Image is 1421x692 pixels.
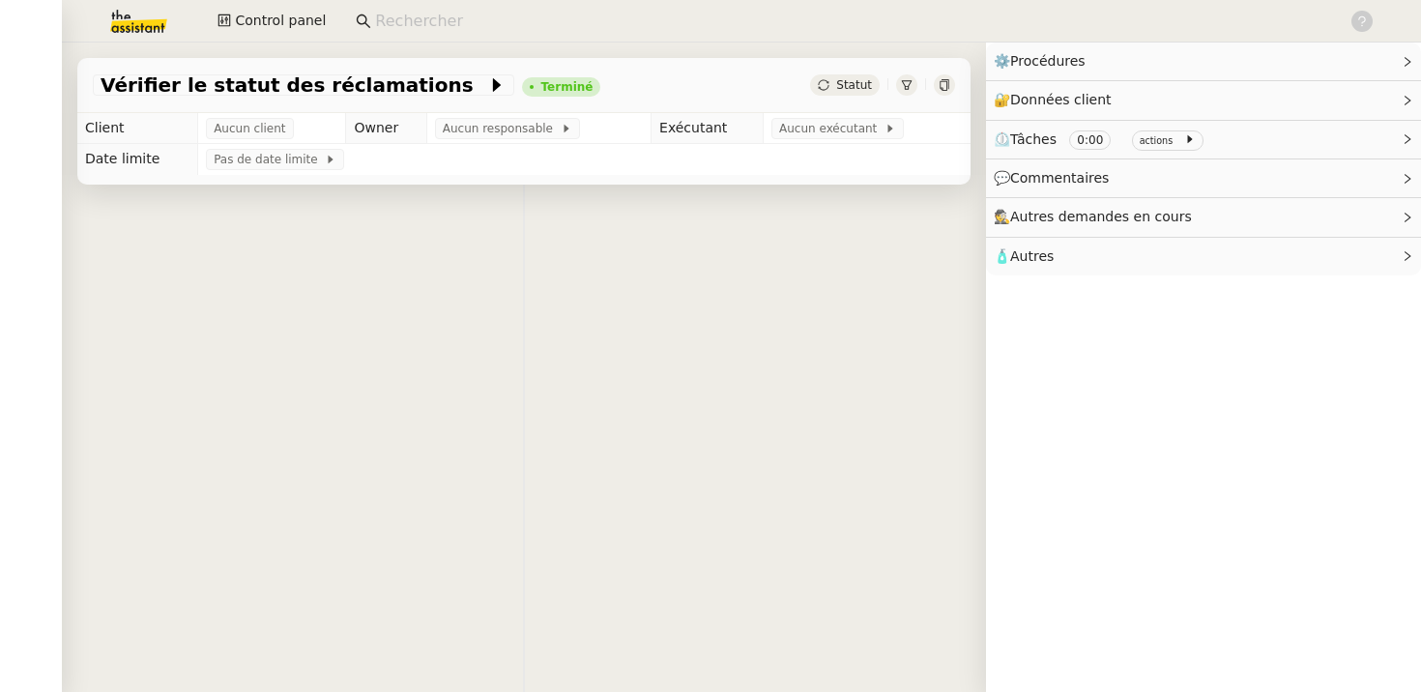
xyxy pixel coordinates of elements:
[1140,135,1174,146] small: actions
[1010,248,1054,264] span: Autres
[101,75,487,95] span: Vérifier le statut des réclamations
[1010,131,1057,147] span: Tâches
[986,81,1421,119] div: 🔐Données client
[214,150,325,169] span: Pas de date limite
[994,209,1201,224] span: 🕵️
[994,131,1211,147] span: ⏲️
[375,9,1329,35] input: Rechercher
[986,43,1421,80] div: ⚙️Procédures
[994,50,1094,72] span: ⚙️
[652,113,764,144] td: Exécutant
[214,119,285,138] span: Aucun client
[77,144,198,175] td: Date limite
[986,198,1421,236] div: 🕵️Autres demandes en cours
[994,248,1054,264] span: 🧴
[206,8,337,35] button: Control panel
[1010,92,1112,107] span: Données client
[986,238,1421,275] div: 🧴Autres
[1010,53,1086,69] span: Procédures
[1069,130,1111,150] nz-tag: 0:00
[836,78,872,92] span: Statut
[1010,170,1109,186] span: Commentaires
[541,81,594,93] div: Terminé
[77,113,198,144] td: Client
[986,159,1421,197] div: 💬Commentaires
[986,121,1421,159] div: ⏲️Tâches 0:00 actions
[1010,209,1192,224] span: Autres demandes en cours
[443,119,561,138] span: Aucun responsable
[779,119,884,138] span: Aucun exécutant
[346,113,426,144] td: Owner
[994,89,1119,111] span: 🔐
[235,10,326,32] span: Control panel
[994,170,1117,186] span: 💬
